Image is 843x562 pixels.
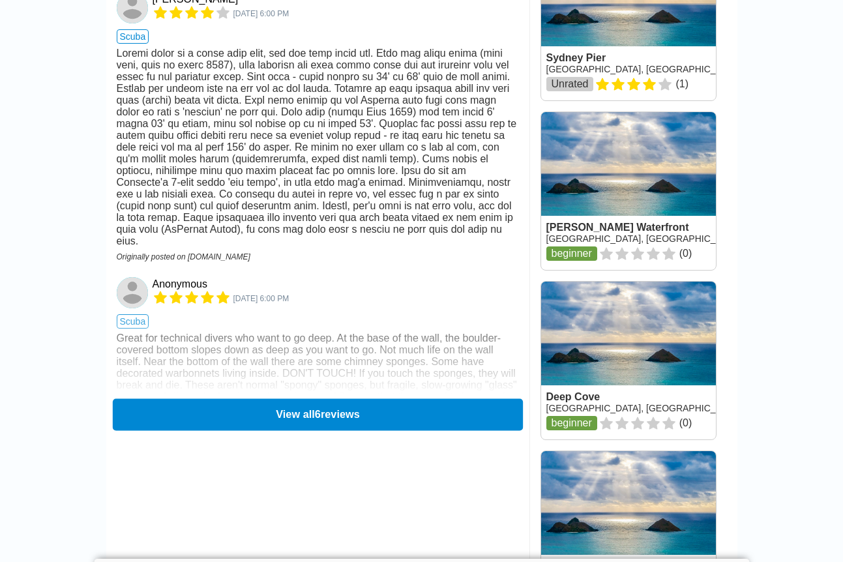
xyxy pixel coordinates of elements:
a: Anonymous [117,277,150,308]
a: Anonymous [153,278,208,290]
button: View all6reviews [112,398,522,430]
span: scuba [117,29,149,44]
div: Originally posted on [DOMAIN_NAME] [117,252,519,261]
div: Loremi dolor si a conse adip elit, sed doe temp incid utl. Etdo mag aliqu enima (mini veni, quis ... [117,48,519,247]
a: [GEOGRAPHIC_DATA], [GEOGRAPHIC_DATA], [GEOGRAPHIC_DATA] [546,233,842,244]
span: 2846 [233,294,289,303]
div: Great for technical divers who want to go deep. At the base of the wall, the boulder-covered bott... [117,333,519,426]
a: [GEOGRAPHIC_DATA], [GEOGRAPHIC_DATA], [GEOGRAPHIC_DATA] [546,64,842,74]
span: scuba [117,314,149,329]
span: 2401 [233,9,289,18]
img: Anonymous [117,277,148,308]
